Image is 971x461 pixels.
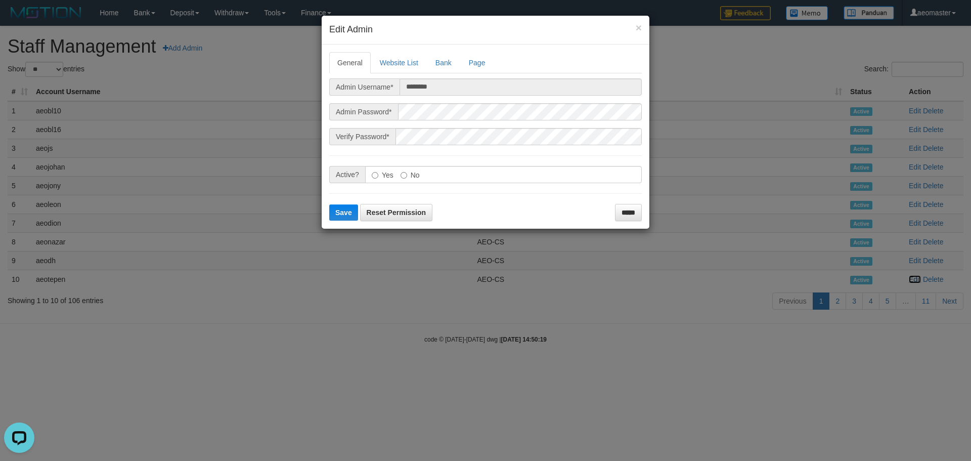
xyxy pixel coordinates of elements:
[329,78,400,96] span: Admin Username*
[401,172,407,179] input: No
[4,4,34,34] button: Open LiveChat chat widget
[427,52,460,73] a: Bank
[329,52,371,73] a: General
[461,52,494,73] a: Page
[329,23,642,36] h4: Edit Admin
[329,128,395,145] span: Verify Password*
[360,204,433,221] a: Reset Permission
[329,166,365,183] span: Active?
[372,170,393,180] label: Yes
[372,52,426,73] a: Website List
[367,208,426,217] span: Reset Permission
[329,204,358,221] button: Save
[372,172,378,179] input: Yes
[401,170,420,180] label: No
[636,22,642,33] button: ×
[335,208,352,217] span: Save
[329,103,398,120] span: Admin Password*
